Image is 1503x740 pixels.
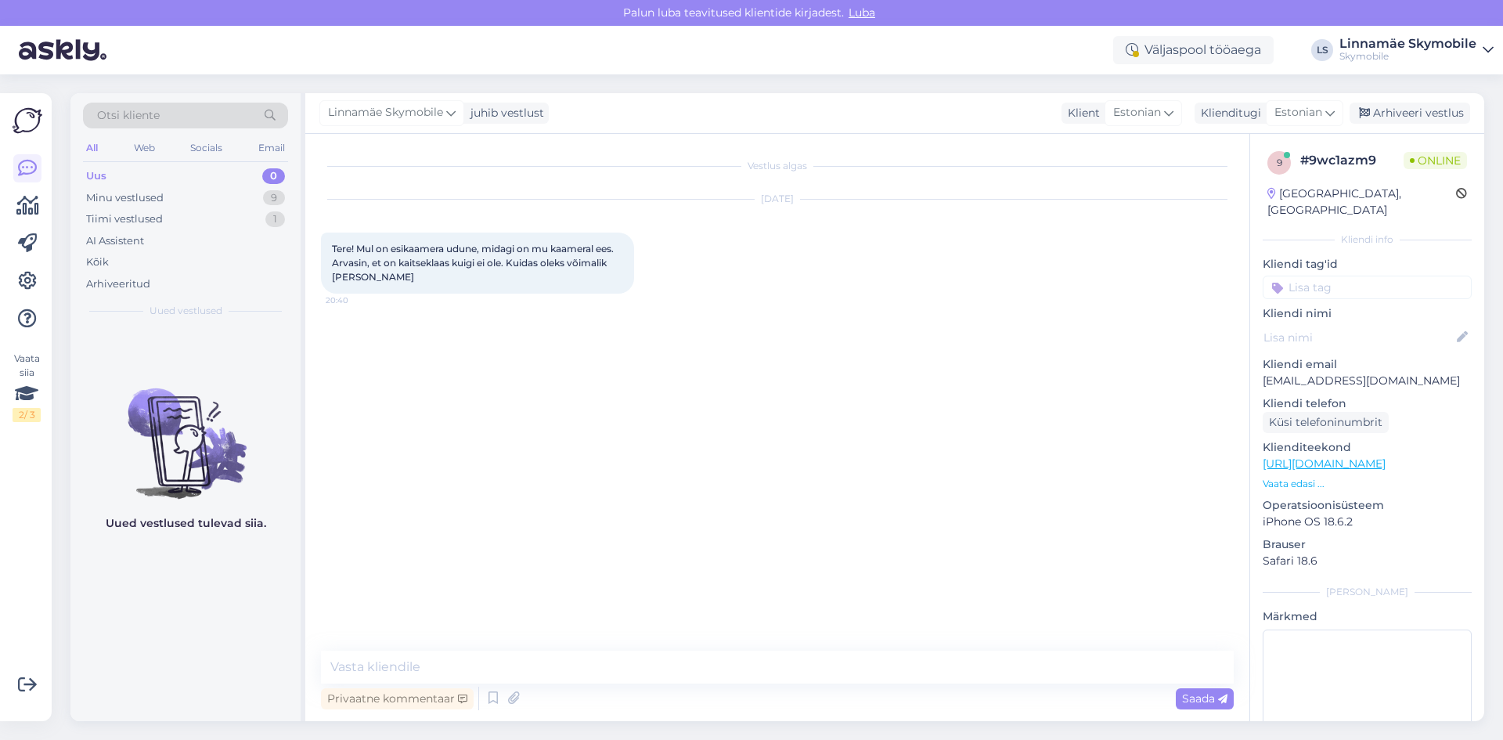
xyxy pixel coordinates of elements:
[86,276,150,292] div: Arhiveeritud
[1263,356,1472,373] p: Kliendi email
[263,190,285,206] div: 9
[1263,477,1472,491] p: Vaata edasi ...
[1263,305,1472,322] p: Kliendi nimi
[13,408,41,422] div: 2 / 3
[1350,103,1470,124] div: Arhiveeri vestlus
[321,192,1234,206] div: [DATE]
[70,360,301,501] img: No chats
[1263,514,1472,530] p: iPhone OS 18.6.2
[1263,233,1472,247] div: Kliendi info
[86,168,106,184] div: Uus
[86,211,163,227] div: Tiimi vestlused
[464,105,544,121] div: juhib vestlust
[1263,497,1472,514] p: Operatsioonisüsteem
[1274,104,1322,121] span: Estonian
[86,190,164,206] div: Minu vestlused
[255,138,288,158] div: Email
[328,104,443,121] span: Linnamäe Skymobile
[321,688,474,709] div: Privaatne kommentaar
[332,243,616,283] span: Tere! Mul on esikaamera udune, midagi on mu kaameral ees. Arvasin, et on kaitseklaas kuigi ei ole...
[1263,395,1472,412] p: Kliendi telefon
[326,294,384,306] span: 20:40
[1339,38,1494,63] a: Linnamäe SkymobileSkymobile
[13,352,41,422] div: Vaata siia
[97,107,160,124] span: Otsi kliente
[1311,39,1333,61] div: LS
[1263,439,1472,456] p: Klienditeekond
[86,233,144,249] div: AI Assistent
[1263,329,1454,346] input: Lisa nimi
[1263,536,1472,553] p: Brauser
[86,254,109,270] div: Kõik
[1339,50,1476,63] div: Skymobile
[1404,152,1467,169] span: Online
[150,304,222,318] span: Uued vestlused
[1267,186,1456,218] div: [GEOGRAPHIC_DATA], [GEOGRAPHIC_DATA]
[265,211,285,227] div: 1
[131,138,158,158] div: Web
[187,138,225,158] div: Socials
[1113,104,1161,121] span: Estonian
[1195,105,1261,121] div: Klienditugi
[1300,151,1404,170] div: # 9wc1azm9
[1339,38,1476,50] div: Linnamäe Skymobile
[1061,105,1100,121] div: Klient
[1263,256,1472,273] p: Kliendi tag'id
[1263,276,1472,299] input: Lisa tag
[1263,553,1472,569] p: Safari 18.6
[106,515,266,532] p: Uued vestlused tulevad siia.
[1263,608,1472,625] p: Märkmed
[262,168,285,184] div: 0
[1263,457,1386,471] a: [URL][DOMAIN_NAME]
[1263,585,1472,599] div: [PERSON_NAME]
[1263,412,1389,433] div: Küsi telefoninumbrit
[321,159,1234,173] div: Vestlus algas
[1277,157,1282,168] span: 9
[83,138,101,158] div: All
[1182,691,1227,706] span: Saada
[13,106,42,135] img: Askly Logo
[1263,373,1472,389] p: [EMAIL_ADDRESS][DOMAIN_NAME]
[1113,36,1274,64] div: Väljaspool tööaega
[844,5,880,20] span: Luba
